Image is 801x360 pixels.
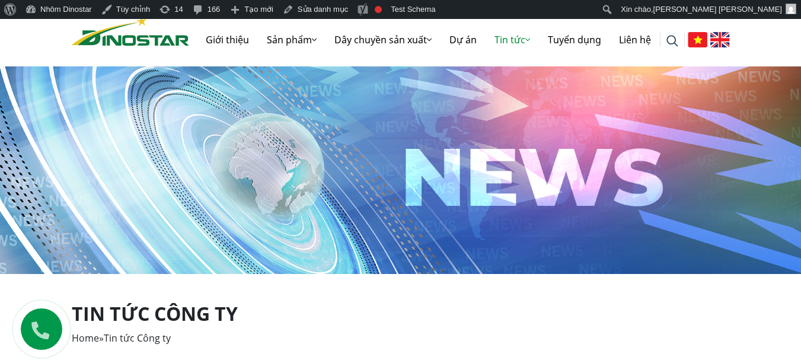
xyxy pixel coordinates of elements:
[666,35,678,47] img: search
[258,21,325,59] a: Sản phẩm
[72,332,99,345] a: Home
[72,16,189,46] img: Nhôm Dinostar
[610,21,660,59] a: Liên hệ
[710,32,730,47] img: English
[441,21,486,59] a: Dự án
[72,332,171,345] span: »
[325,21,441,59] a: Dây chuyền sản xuất
[104,332,171,345] span: Tin tức Công ty
[375,6,382,13] div: Cần cải thiện
[539,21,610,59] a: Tuyển dụng
[197,21,258,59] a: Giới thiệu
[688,32,707,47] img: Tiếng Việt
[486,21,539,59] a: Tin tức
[653,5,782,14] span: [PERSON_NAME] [PERSON_NAME]
[72,302,730,325] h1: Tin tức Công ty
